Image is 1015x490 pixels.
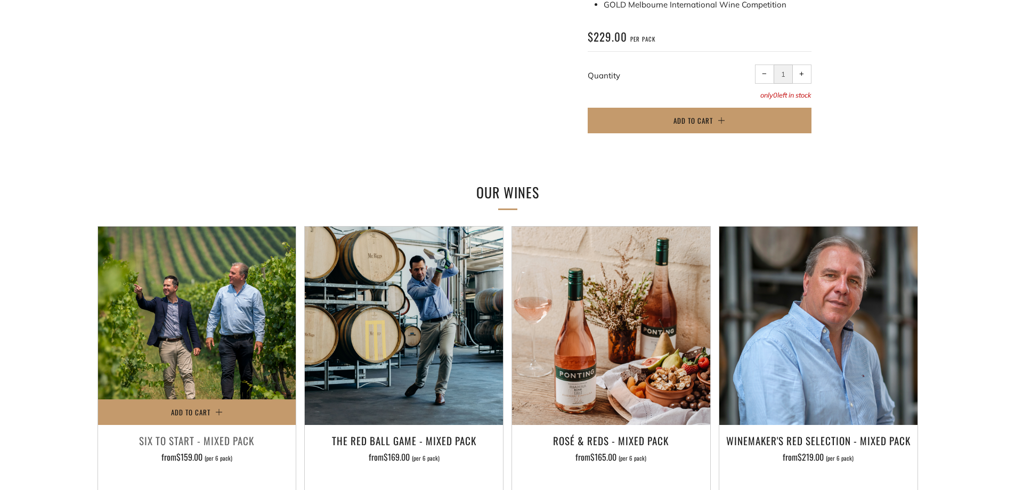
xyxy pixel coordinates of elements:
[630,35,655,43] span: per pack
[176,451,202,463] span: $159.00
[332,181,684,204] h2: Our Wines
[205,455,232,461] span: (per 6 pack)
[673,115,713,126] span: Add to Cart
[517,431,705,449] h3: Rosé & Reds - Mixed Pack
[98,399,296,425] button: Add to Cart
[619,455,646,461] span: (per 6 pack)
[305,431,503,485] a: The Red Ball Game - Mixed Pack from$169.00 (per 6 pack)
[590,451,616,463] span: $165.00
[719,431,917,485] a: Winemaker's Red Selection - Mixed Pack from$219.00 (per 6 pack)
[588,28,627,45] span: $229.00
[588,92,811,99] p: only left in stock
[369,451,440,463] span: from
[512,431,710,485] a: Rosé & Reds - Mixed Pack from$165.00 (per 6 pack)
[384,451,410,463] span: $169.00
[774,65,793,84] input: quantity
[161,451,232,463] span: from
[412,455,440,461] span: (per 6 pack)
[799,71,804,76] span: +
[826,455,854,461] span: (per 6 pack)
[725,431,912,449] h3: Winemaker's Red Selection - Mixed Pack
[773,91,777,99] span: 0
[575,451,646,463] span: from
[783,451,854,463] span: from
[171,407,210,417] span: Add to Cart
[588,70,620,81] label: Quantity
[588,108,811,133] button: Add to Cart
[762,71,767,76] span: −
[103,431,291,449] h3: Six To Start - Mixed Pack
[310,431,498,449] h3: The Red Ball Game - Mixed Pack
[98,431,296,485] a: Six To Start - Mixed Pack from$159.00 (per 6 pack)
[798,451,824,463] span: $219.00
